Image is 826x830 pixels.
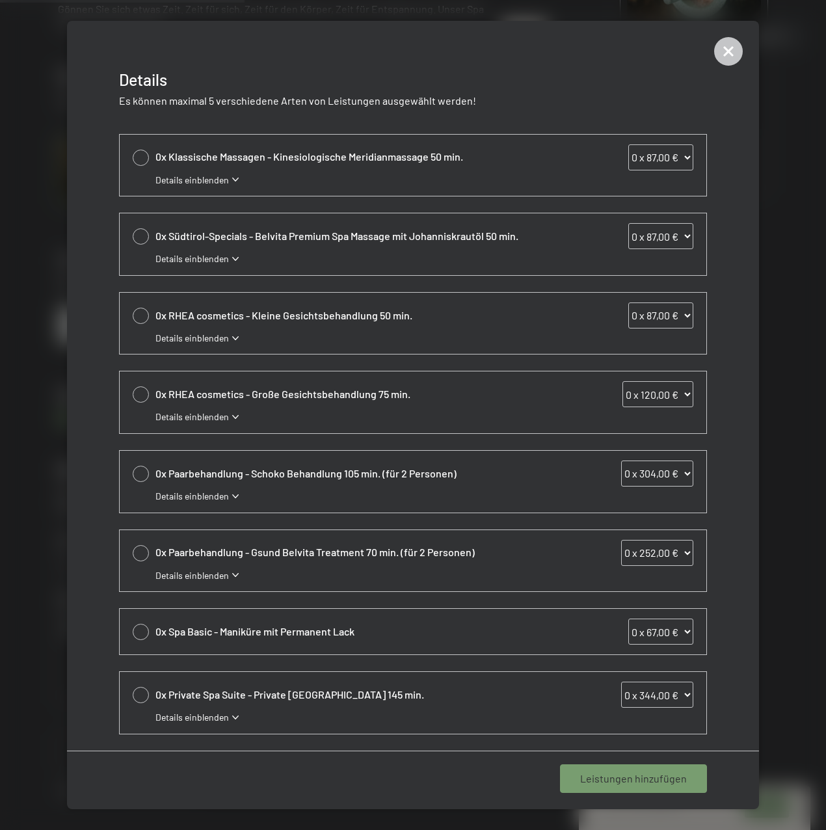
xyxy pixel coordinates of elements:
[155,174,229,187] span: Details einblenden
[155,229,559,243] span: 0x Südtirol-Specials - Belvita Premium Spa Massage mit Johanniskrautöl 50 min.
[155,624,559,639] span: 0x Spa Basic - Maniküre mit Permanent Lack
[155,466,559,481] span: 0x Paarbehandlung - Schoko Behandlung 105 min. (für 2 Personen)
[155,688,559,702] span: 0x Private Spa Suite - Private [GEOGRAPHIC_DATA] 145 min.
[155,490,229,503] span: Details einblenden
[155,545,559,559] span: 0x Paarbehandlung - Gsund Belvita Treatment 70 min. (für 2 Personen)
[155,252,229,265] span: Details einblenden
[119,94,707,108] p: Es können maximal 5 verschiedene Arten von Leistungen ausgewählt werden!
[155,410,229,423] span: Details einblenden
[155,332,229,345] span: Details einblenden
[119,70,167,89] span: Details
[580,771,687,786] span: Leistungen hinzufügen
[155,569,229,582] span: Details einblenden
[155,308,559,323] span: 0x RHEA cosmetics - Kleine Gesichtsbehandlung 50 min.
[155,387,559,401] span: 0x RHEA cosmetics - Große Gesichtsbehandlung 75 min.
[155,150,559,164] span: 0x Klassische Massagen - Kinesiologische Meridianmassage 50 min.
[155,711,229,724] span: Details einblenden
